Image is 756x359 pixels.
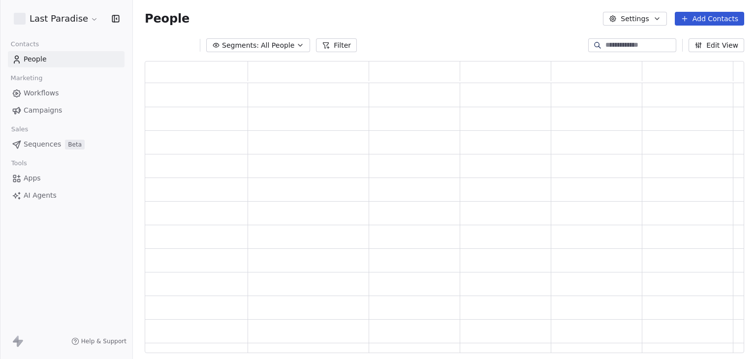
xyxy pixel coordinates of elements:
[261,40,294,51] span: All People
[603,12,666,26] button: Settings
[30,12,88,25] span: Last Paradise
[675,12,744,26] button: Add Contacts
[65,140,85,150] span: Beta
[71,337,126,345] a: Help & Support
[222,40,259,51] span: Segments:
[8,85,125,101] a: Workflows
[316,38,357,52] button: Filter
[689,38,744,52] button: Edit View
[24,173,41,183] span: Apps
[81,337,126,345] span: Help & Support
[24,88,59,98] span: Workflows
[24,105,62,116] span: Campaigns
[7,122,32,137] span: Sales
[24,139,61,150] span: Sequences
[145,11,189,26] span: People
[7,156,31,171] span: Tools
[12,10,100,27] button: Last Paradise
[24,190,57,201] span: AI Agents
[8,51,125,67] a: People
[24,54,47,64] span: People
[8,136,125,152] a: SequencesBeta
[8,187,125,204] a: AI Agents
[6,71,47,86] span: Marketing
[6,37,43,52] span: Contacts
[8,102,125,119] a: Campaigns
[8,170,125,186] a: Apps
